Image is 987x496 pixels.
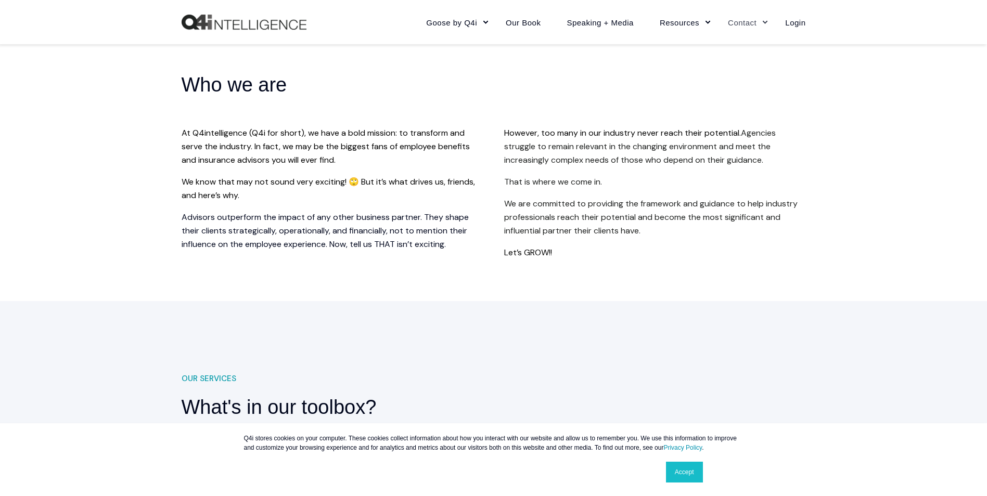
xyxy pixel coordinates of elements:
a: Privacy Policy [663,444,702,451]
span: Advisors outperform the impact of any other business partner. They shape their clients strategica... [182,212,469,250]
span: That is where we come in. [504,176,602,187]
img: Q4intelligence, LLC logo [182,15,306,30]
h2: Who we are [182,72,530,98]
a: Back to Home [182,15,306,30]
h2: What's in our toolbox? [182,394,530,420]
span: Agencies struggle to remain relevant in the changing environment and meet the increasingly comple... [504,127,776,165]
span: We know that may not sound very exciting! 🙄 But it’s what drives us, friends, and here’s why. [182,176,475,201]
p: Q4i stores cookies on your computer. These cookies collect information about how you interact wit... [244,434,744,452]
span: OUR SERVICES [182,371,236,386]
span: Let’s GROW!! [504,247,552,258]
iframe: Chat Widget [754,366,987,496]
span: We are committed to providing the framework and guidance to help industry professionals reach the... [504,198,798,236]
span: y. In fact, we may be the biggest fans of employee benefits and insurance advisors you will ever ... [182,141,470,165]
span: However, too many in our industry never reach their potential. [504,127,741,138]
a: Accept [666,462,703,482]
span: At Q4intelligence (Q4i for short), we have a bold mission: to transform and serve the industr [182,127,465,152]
